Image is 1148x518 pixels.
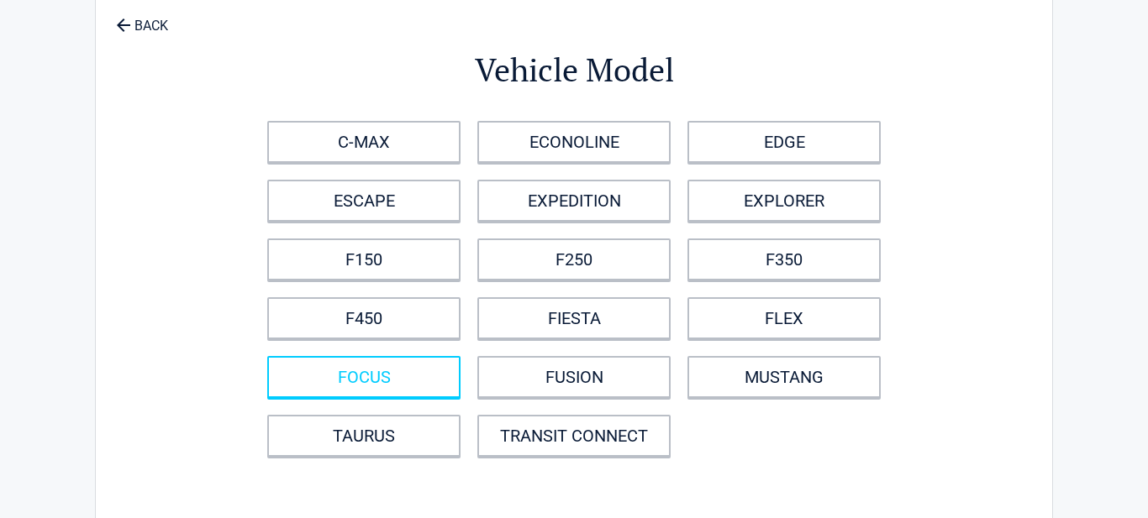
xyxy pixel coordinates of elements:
[477,121,671,163] a: ECONOLINE
[477,356,671,398] a: FUSION
[267,415,461,457] a: TAURUS
[687,297,881,339] a: FLEX
[477,180,671,222] a: EXPEDITION
[687,356,881,398] a: MUSTANG
[267,356,461,398] a: FOCUS
[188,49,960,92] h2: Vehicle Model
[687,121,881,163] a: EDGE
[477,297,671,339] a: FIESTA
[477,415,671,457] a: TRANSIT CONNECT
[267,297,461,339] a: F450
[687,180,881,222] a: EXPLORER
[267,238,461,280] a: F150
[113,3,171,33] a: BACK
[267,180,461,222] a: ESCAPE
[687,238,881,280] a: F350
[267,121,461,163] a: C-MAX
[477,238,671,280] a: F250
